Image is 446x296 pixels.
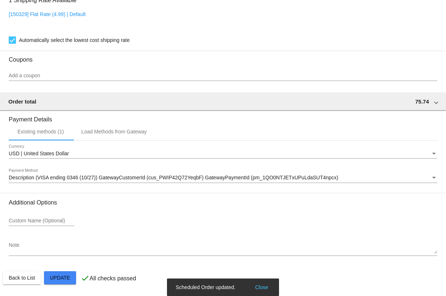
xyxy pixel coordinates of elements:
button: Close [253,284,270,291]
mat-select: Payment Method [9,175,437,181]
h3: Additional Options [9,199,437,206]
span: 75.74 [415,98,429,105]
h3: Payment Details [9,110,437,123]
div: Existing methods (1) [17,129,64,135]
mat-icon: check [81,274,89,283]
div: Load Methods from Gateway [81,129,147,135]
input: Add a coupon [9,73,437,79]
span: Order total [8,98,36,105]
mat-select: Currency [9,151,437,157]
span: Automatically select the lowest cost shipping rate [19,36,130,44]
button: Update [44,271,76,284]
button: Back to List [3,271,41,284]
span: Description (VISA ending 0346 (10/27)) GatewayCustomerId (cus_PWIP42Q72YeqbF) GatewayPaymentId (p... [9,175,338,180]
a: [150329] Flat Rate (4.99) | Default [9,11,85,17]
simple-snack-bar: Scheduled Order updated. [176,284,270,291]
input: Custom Name (Optional) [9,218,74,224]
p: All checks passed [89,275,136,282]
span: Update [50,275,70,281]
h3: Coupons [9,51,437,63]
span: USD | United States Dollar [9,151,69,156]
span: Back to List [9,275,35,281]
